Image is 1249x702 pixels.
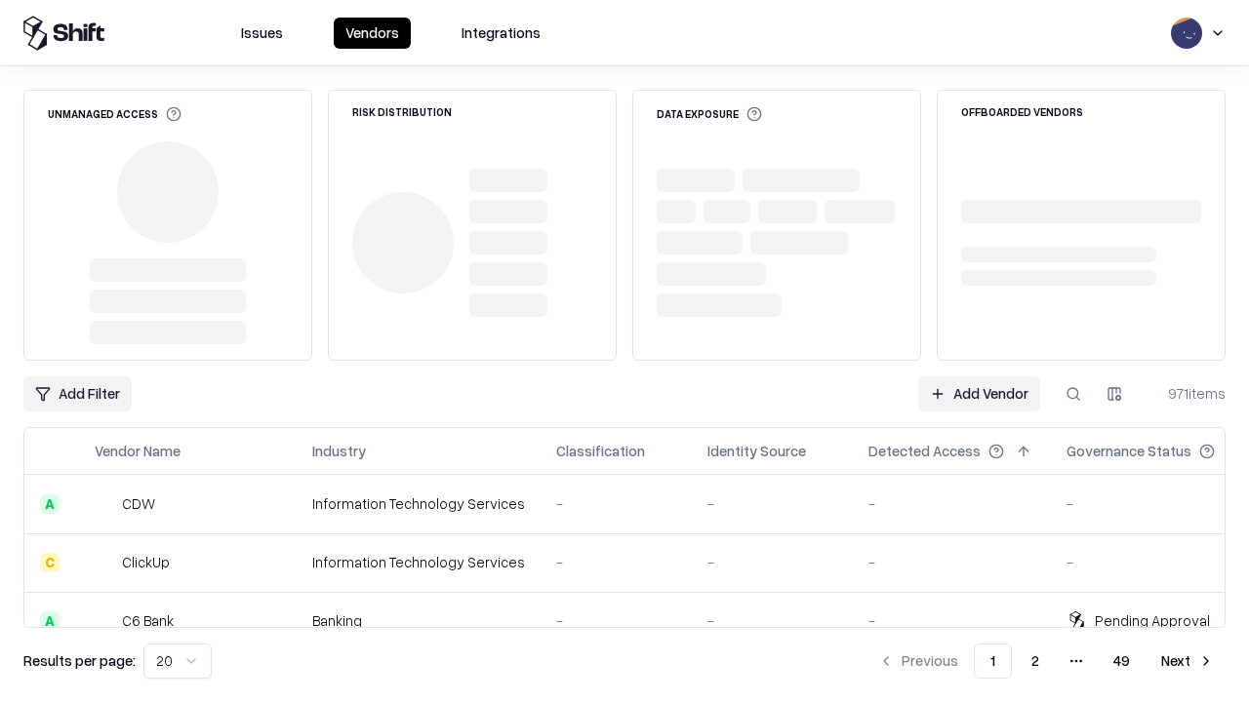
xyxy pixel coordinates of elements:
[1067,441,1191,461] div: Governance Status
[1016,643,1055,679] button: 2
[229,18,295,49] button: Issues
[1095,610,1210,631] div: Pending Approval
[961,106,1083,117] div: Offboarded Vendors
[868,610,1035,631] div: -
[707,552,837,572] div: -
[1098,643,1146,679] button: 49
[1067,552,1246,572] div: -
[556,552,676,572] div: -
[866,643,1226,679] nav: pagination
[1067,493,1246,514] div: -
[40,611,60,631] div: A
[334,18,411,49] button: Vendors
[707,441,806,461] div: Identity Source
[918,376,1040,411] a: Add Vendor
[974,643,1012,679] button: 1
[122,610,174,631] div: C6 Bank
[312,610,525,631] div: Banking
[95,611,114,631] img: C6 Bank
[95,494,114,514] img: CDW
[312,441,366,461] div: Industry
[23,650,136,671] p: Results per page:
[95,553,114,572] img: ClickUp
[352,106,452,117] div: Risk Distribution
[556,610,676,631] div: -
[657,106,762,122] div: Data Exposure
[1149,643,1226,679] button: Next
[122,552,170,572] div: ClickUp
[556,493,676,514] div: -
[556,441,645,461] div: Classification
[1148,383,1226,404] div: 971 items
[122,493,155,514] div: CDW
[48,106,181,122] div: Unmanaged Access
[40,494,60,514] div: A
[312,493,525,514] div: Information Technology Services
[707,610,837,631] div: -
[868,552,1035,572] div: -
[450,18,552,49] button: Integrations
[868,493,1035,514] div: -
[707,493,837,514] div: -
[95,441,181,461] div: Vendor Name
[312,552,525,572] div: Information Technology Services
[868,441,981,461] div: Detected Access
[23,376,132,411] button: Add Filter
[40,553,60,572] div: C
